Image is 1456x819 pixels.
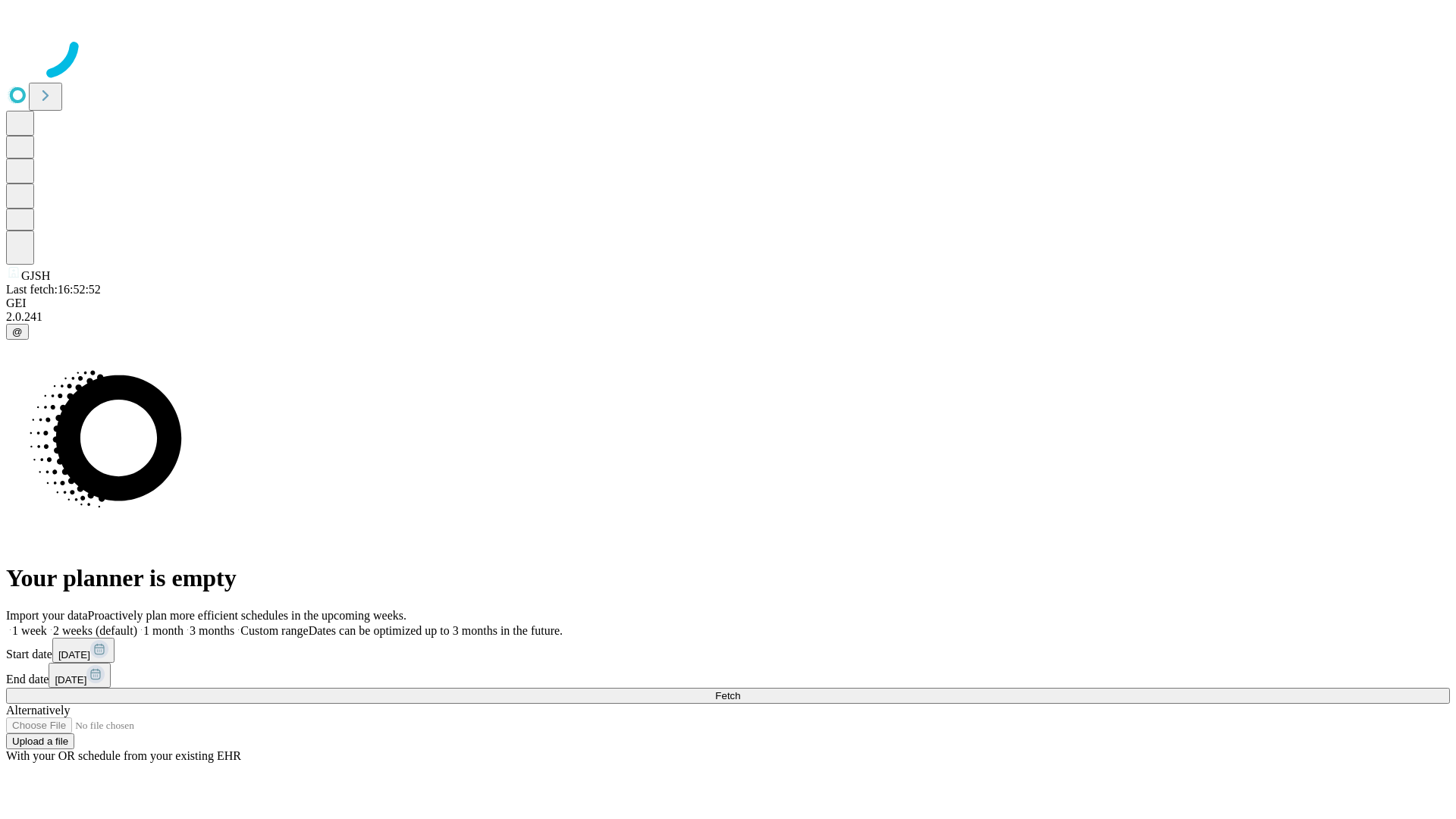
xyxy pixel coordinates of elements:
[6,324,29,340] button: @
[6,749,241,762] span: With your OR schedule from your existing EHR
[58,649,90,661] span: [DATE]
[309,624,563,637] span: Dates can be optimized up to 3 months in the future.
[12,326,23,337] span: @
[715,690,740,701] span: Fetch
[6,704,70,717] span: Alternatively
[190,624,234,637] span: 3 months
[6,564,1450,592] h1: Your planner is empty
[6,733,74,749] button: Upload a file
[88,609,406,622] span: Proactively plan more efficient schedules in the upcoming weeks.
[6,297,1450,310] div: GEI
[6,638,1450,663] div: Start date
[52,638,115,663] button: [DATE]
[12,624,47,637] span: 1 week
[143,624,184,637] span: 1 month
[55,674,86,686] span: [DATE]
[6,283,101,296] span: Last fetch: 16:52:52
[49,663,111,688] button: [DATE]
[6,688,1450,704] button: Fetch
[53,624,137,637] span: 2 weeks (default)
[6,663,1450,688] div: End date
[240,624,308,637] span: Custom range
[6,310,1450,324] div: 2.0.241
[6,609,88,622] span: Import your data
[21,269,50,282] span: GJSH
